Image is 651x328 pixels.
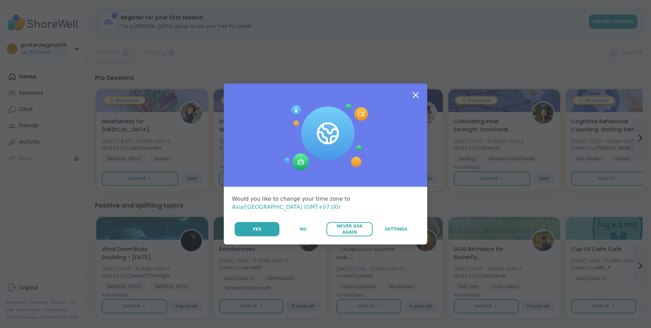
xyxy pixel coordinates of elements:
span: Yes [253,226,261,232]
a: Settings [373,222,419,236]
button: Never Ask Again [327,222,372,236]
span: Asia/[GEOGRAPHIC_DATA] (GMT+07:00) [232,204,340,210]
span: Settings [385,226,408,232]
button: Yes [235,222,279,236]
div: Would you like to change your time zone to [232,195,419,211]
button: No [280,222,326,236]
span: Never Ask Again [330,223,369,235]
img: Session Experience [283,104,368,170]
span: No [300,226,307,232]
